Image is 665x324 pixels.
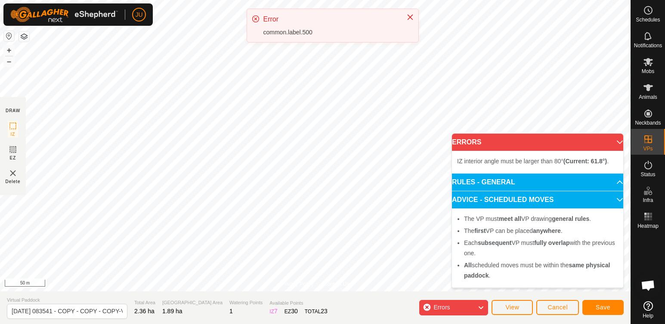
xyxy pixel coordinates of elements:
[404,11,416,23] button: Close
[636,17,660,22] span: Schedules
[464,238,618,258] li: Each VP must with the previous one.
[229,299,263,306] span: Watering Points
[305,307,328,316] div: TOTAL
[433,304,450,311] span: Errors
[464,262,472,269] b: All
[10,155,16,161] span: EZ
[552,215,589,222] b: general rules
[643,313,653,318] span: Help
[19,31,29,42] button: Map Layers
[263,14,398,24] div: Error
[11,131,15,138] span: IZ
[452,174,623,191] p-accordion-header: RULES - GENERAL
[637,223,659,229] span: Heatmap
[452,191,623,208] p-accordion-header: ADVICE - SCHEDULED MOVES
[274,308,278,315] span: 7
[10,7,118,22] img: Gallagher Logo
[452,139,481,146] span: ERRORS
[563,158,607,165] b: (Current: 61.8°)
[464,260,618,281] li: scheduled moves must be within the .
[452,208,623,287] p-accordion-content: ADVICE - SCHEDULED MOVES
[6,178,21,185] span: Delete
[452,151,623,173] p-accordion-content: ERRORS
[505,304,519,311] span: View
[162,299,223,306] span: [GEOGRAPHIC_DATA] Area
[285,307,298,316] div: EZ
[281,280,313,288] a: Privacy Policy
[635,120,661,125] span: Neckbands
[642,69,654,74] span: Mobs
[457,158,609,165] span: IZ interior angle must be larger than 80° .
[452,179,515,186] span: RULES - GENERAL
[135,10,142,19] span: JU
[269,307,277,316] div: IZ
[134,308,155,315] span: 2.36 ha
[639,95,657,100] span: Animals
[6,107,20,114] div: DRAW
[4,45,14,55] button: +
[229,308,233,315] span: 1
[134,299,155,306] span: Total Area
[321,308,328,315] span: 23
[643,198,653,203] span: Infra
[4,31,14,41] button: Reset Map
[635,272,661,298] a: Open chat
[4,56,14,67] button: –
[263,28,398,37] div: common.label.500
[8,168,18,178] img: VP
[536,300,579,315] button: Cancel
[452,196,554,203] span: ADVICE - SCHEDULED MOVES
[640,172,655,177] span: Status
[162,308,182,315] span: 1.89 ha
[534,239,569,246] b: fully overlap
[533,227,561,234] b: anywhere
[464,214,618,224] li: The VP must VP drawing .
[464,226,618,236] li: The VP can be placed .
[474,227,486,234] b: first
[547,304,568,311] span: Cancel
[492,300,533,315] button: View
[634,43,662,48] span: Notifications
[643,146,653,151] span: VPs
[478,239,512,246] b: subsequent
[324,280,349,288] a: Contact Us
[452,134,623,151] p-accordion-header: ERRORS
[7,296,127,304] span: Virtual Paddock
[596,304,610,311] span: Save
[499,215,521,222] b: meet all
[291,308,298,315] span: 30
[269,300,328,307] span: Available Points
[582,300,624,315] button: Save
[631,298,665,322] a: Help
